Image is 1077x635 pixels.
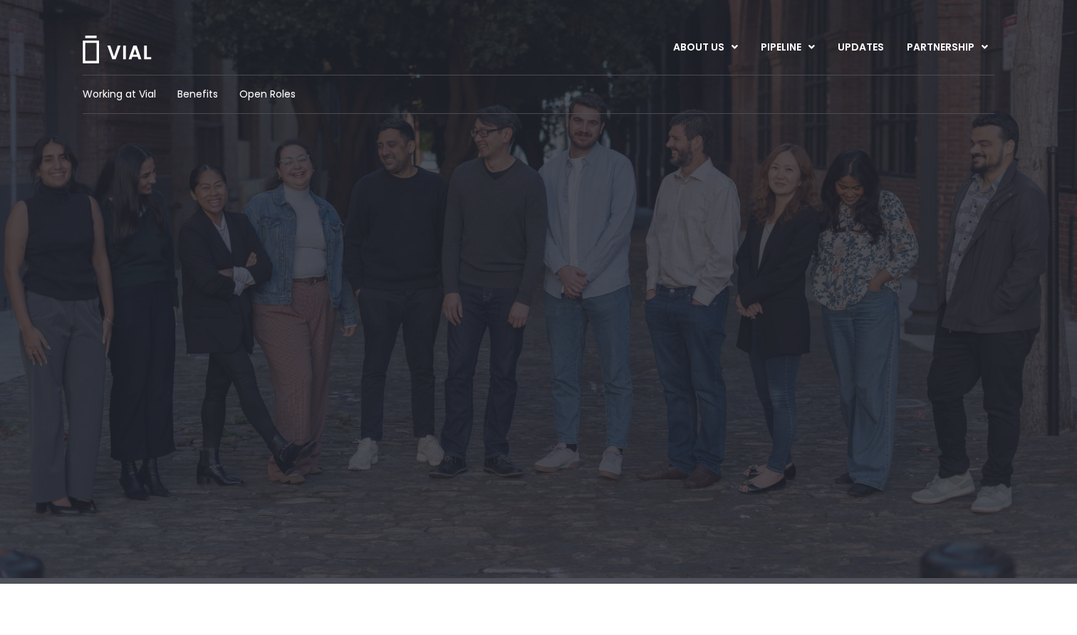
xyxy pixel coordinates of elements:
[749,36,826,60] a: PIPELINEMenu Toggle
[895,36,999,60] a: PARTNERSHIPMenu Toggle
[826,36,895,60] a: UPDATES
[83,87,156,102] a: Working at Vial
[239,87,296,102] a: Open Roles
[81,36,152,63] img: Vial Logo
[177,87,218,102] a: Benefits
[662,36,749,60] a: ABOUT USMenu Toggle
